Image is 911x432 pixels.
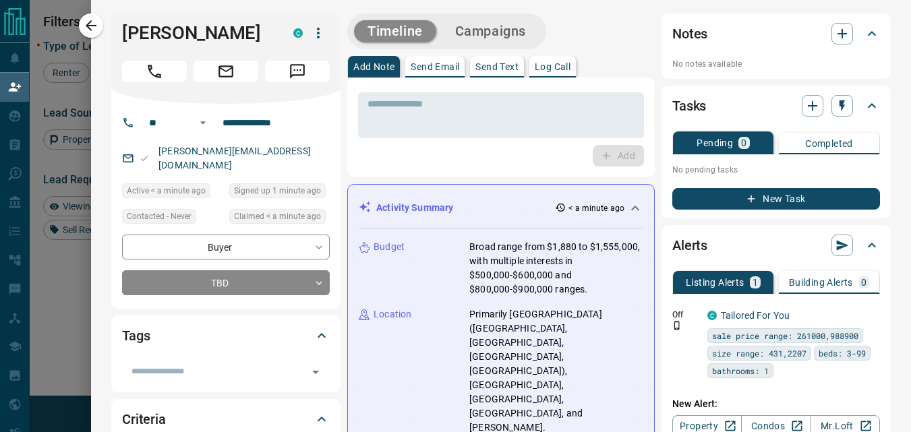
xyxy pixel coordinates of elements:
[861,278,866,287] p: 0
[535,62,570,71] p: Log Call
[672,160,880,180] p: No pending tasks
[686,278,744,287] p: Listing Alerts
[672,18,880,50] div: Notes
[672,90,880,122] div: Tasks
[122,270,330,295] div: TBD
[122,325,150,346] h2: Tags
[354,20,436,42] button: Timeline
[672,235,707,256] h2: Alerts
[442,20,539,42] button: Campaigns
[359,195,643,220] div: Activity Summary< a minute ago
[672,58,880,70] p: No notes available
[229,209,330,228] div: Wed Oct 15 2025
[805,139,853,148] p: Completed
[753,278,758,287] p: 1
[306,363,325,381] button: Open
[475,62,519,71] p: Send Text
[712,329,858,342] span: sale price range: 261000,988900
[741,138,746,148] p: 0
[353,62,394,71] p: Add Note
[122,408,166,430] h2: Criteria
[672,95,706,117] h2: Tasks
[122,183,223,202] div: Wed Oct 15 2025
[158,146,311,171] a: [PERSON_NAME][EMAIL_ADDRESS][DOMAIN_NAME]
[374,307,411,321] p: Location
[672,23,707,44] h2: Notes
[234,210,321,223] span: Claimed < a minute ago
[672,309,699,321] p: Off
[819,346,866,360] span: beds: 3-99
[712,346,806,360] span: size range: 431,2207
[293,28,303,38] div: condos.ca
[672,188,880,210] button: New Task
[229,183,330,202] div: Wed Oct 15 2025
[122,319,330,352] div: Tags
[194,61,258,82] span: Email
[697,138,733,148] p: Pending
[789,278,853,287] p: Building Alerts
[265,61,330,82] span: Message
[672,229,880,261] div: Alerts
[122,235,330,259] div: Buyer
[376,201,453,215] p: Activity Summary
[672,321,682,330] svg: Push Notification Only
[122,22,273,44] h1: [PERSON_NAME]
[721,310,790,321] a: Tailored For You
[140,154,149,163] svg: Email Valid
[234,184,321,197] span: Signed up 1 minute ago
[672,397,880,411] p: New Alert:
[127,210,192,223] span: Contacted - Never
[122,61,187,82] span: Call
[469,240,643,297] p: Broad range from $1,880 to $1,555,000, with multiple interests in $500,000-$600,000 and $800,000-...
[411,62,459,71] p: Send Email
[707,311,717,320] div: condos.ca
[195,115,211,131] button: Open
[374,240,405,254] p: Budget
[568,202,624,214] p: < a minute ago
[712,364,769,377] span: bathrooms: 1
[127,184,206,197] span: Active < a minute ago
